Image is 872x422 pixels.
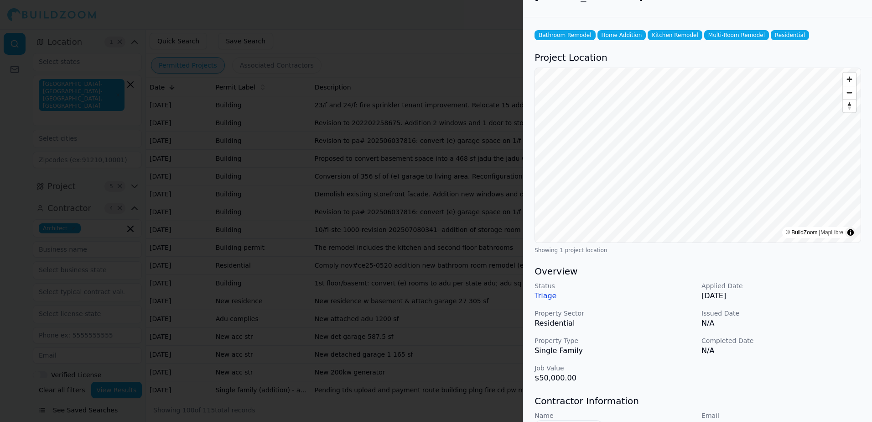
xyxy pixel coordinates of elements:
[701,411,861,420] p: Email
[820,229,843,236] a: MapLibre
[701,309,861,318] p: Issued Date
[843,73,856,86] button: Zoom in
[535,395,861,407] h3: Contractor Information
[701,281,861,290] p: Applied Date
[535,265,861,278] h3: Overview
[535,309,694,318] p: Property Sector
[701,318,861,329] p: N/A
[648,30,702,40] span: Kitchen Remodel
[771,30,809,40] span: Residential
[535,51,861,64] h3: Project Location
[701,345,861,356] p: N/A
[535,30,595,40] span: Bathroom Remodel
[535,411,694,420] p: Name
[701,290,861,301] p: [DATE]
[843,86,856,99] button: Zoom out
[535,247,861,254] div: Showing 1 project location
[535,336,694,345] p: Property Type
[535,290,694,301] p: Triage
[535,68,861,243] canvas: Map
[535,373,694,384] p: $50,000.00
[535,345,694,356] p: Single Family
[597,30,646,40] span: Home Addition
[845,227,856,238] summary: Toggle attribution
[704,30,769,40] span: Multi-Room Remodel
[535,318,694,329] p: Residential
[535,281,694,290] p: Status
[786,228,843,237] div: © BuildZoom |
[843,99,856,112] button: Reset bearing to north
[701,336,861,345] p: Completed Date
[535,364,694,373] p: Job Value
